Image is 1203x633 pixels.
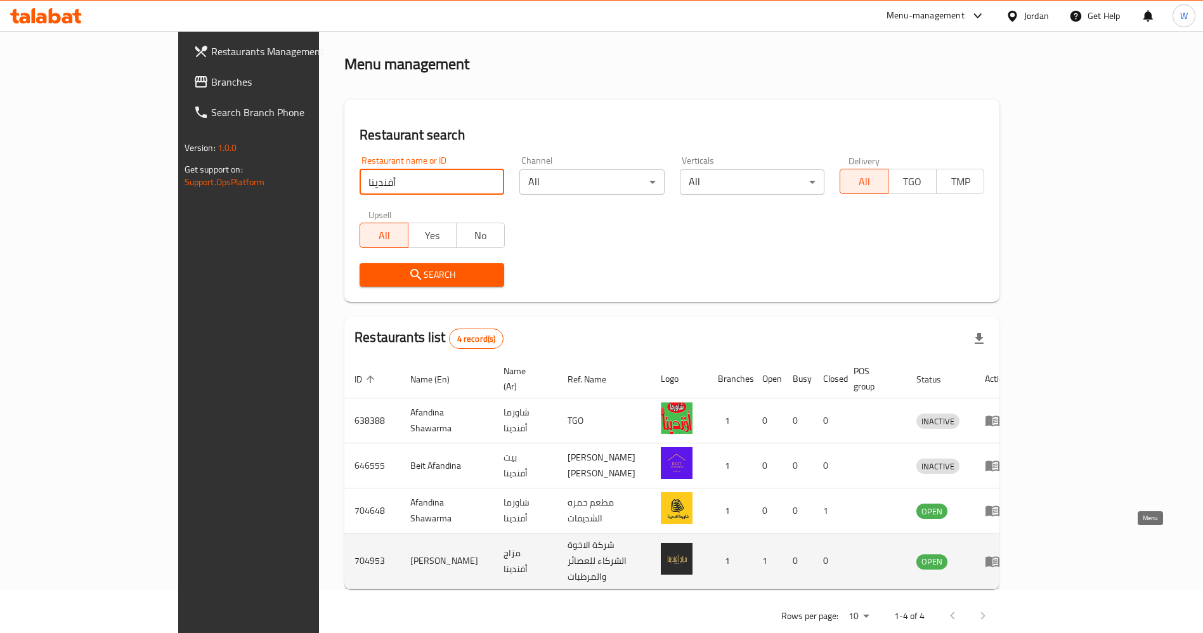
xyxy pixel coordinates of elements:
[813,398,843,443] td: 0
[894,608,925,624] p: 1-4 of 4
[849,156,880,165] label: Delivery
[183,97,379,127] a: Search Branch Phone
[813,443,843,488] td: 0
[218,140,237,156] span: 1.0.0
[360,169,504,195] input: Search for restaurant name or ID..
[493,398,557,443] td: شاورما أفندينا
[813,488,843,533] td: 1
[557,398,651,443] td: TGO
[783,360,813,398] th: Busy
[1180,9,1188,23] span: W
[185,161,243,178] span: Get support on:
[887,8,965,23] div: Menu-management
[456,223,505,248] button: No
[519,169,664,195] div: All
[211,105,369,120] span: Search Branch Phone
[400,443,493,488] td: Beit Afandina
[781,608,838,624] p: Rows per page:
[365,226,403,245] span: All
[752,488,783,533] td: 0
[854,363,891,394] span: POS group
[708,533,752,589] td: 1
[916,459,959,474] div: INACTIVE
[843,607,874,626] div: Rows per page:
[985,503,1008,518] div: Menu
[845,173,883,191] span: All
[783,398,813,443] td: 0
[985,413,1008,428] div: Menu
[360,126,984,145] h2: Restaurant search
[493,488,557,533] td: شاورما أفندينا
[916,459,959,474] span: INACTIVE
[975,360,1018,398] th: Action
[370,267,494,283] span: Search
[360,263,504,287] button: Search
[752,533,783,589] td: 1
[183,67,379,97] a: Branches
[936,169,985,194] button: TMP
[368,210,392,219] label: Upsell
[708,360,752,398] th: Branches
[661,543,693,575] img: Mazaj Afandina
[916,504,947,519] span: OPEN
[661,447,693,479] img: Beit Afandina
[661,402,693,434] img: Afandina Shawarma
[916,414,959,429] div: INACTIVE
[680,169,824,195] div: All
[557,488,651,533] td: مطعم حمزه الشديفات
[400,488,493,533] td: Afandina Shawarma
[894,173,932,191] span: TGO
[708,488,752,533] td: 1
[708,398,752,443] td: 1
[840,169,888,194] button: All
[410,372,466,387] span: Name (En)
[462,226,500,245] span: No
[651,360,708,398] th: Logo
[708,443,752,488] td: 1
[211,74,369,89] span: Branches
[493,533,557,589] td: مزاج أفندينا
[985,458,1008,473] div: Menu
[916,372,958,387] span: Status
[752,443,783,488] td: 0
[400,398,493,443] td: Afandina Shawarma
[568,372,623,387] span: Ref. Name
[916,414,959,429] span: INACTIVE
[354,372,379,387] span: ID
[888,169,937,194] button: TGO
[813,533,843,589] td: 0
[783,488,813,533] td: 0
[449,329,504,349] div: Total records count
[185,140,216,156] span: Version:
[783,533,813,589] td: 0
[408,223,457,248] button: Yes
[413,226,452,245] span: Yes
[1024,9,1049,23] div: Jordan
[942,173,980,191] span: TMP
[783,443,813,488] td: 0
[183,36,379,67] a: Restaurants Management
[360,223,408,248] button: All
[916,554,947,569] span: OPEN
[752,360,783,398] th: Open
[493,443,557,488] td: بيت أفندينا
[354,328,504,349] h2: Restaurants list
[185,174,265,190] a: Support.OpsPlatform
[211,44,369,59] span: Restaurants Management
[344,360,1018,589] table: enhanced table
[557,443,651,488] td: [PERSON_NAME] [PERSON_NAME]
[450,333,504,345] span: 4 record(s)
[964,323,994,354] div: Export file
[504,363,542,394] span: Name (Ar)
[557,533,651,589] td: شركة الاخوة الشركاء للعصائر والمرطبات
[813,360,843,398] th: Closed
[916,504,947,519] div: OPEN
[344,54,469,74] h2: Menu management
[752,398,783,443] td: 0
[661,492,693,524] img: Afandina Shawarma
[400,533,493,589] td: [PERSON_NAME]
